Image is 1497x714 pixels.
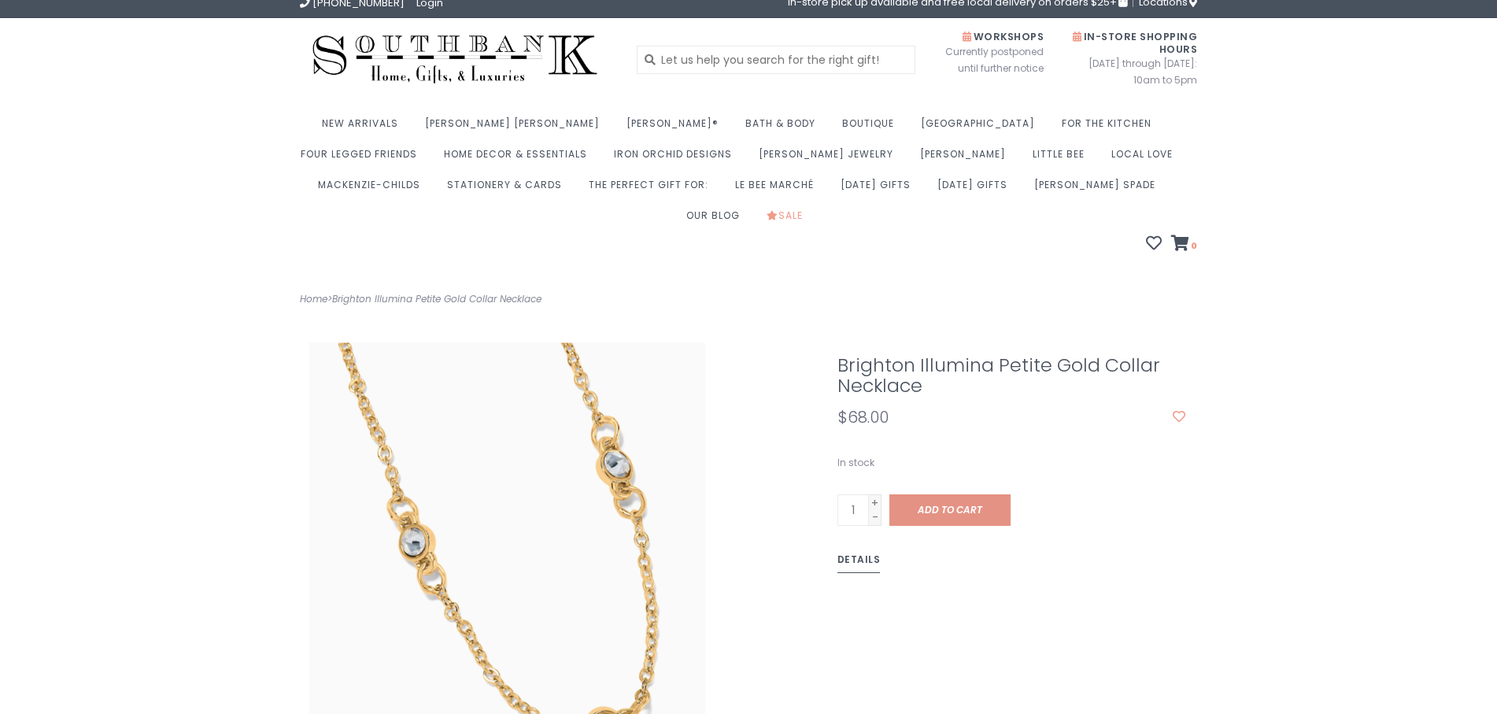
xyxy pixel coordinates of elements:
h1: Brighton Illumina Petite Gold Collar Necklace [837,355,1186,396]
a: Local Love [1111,143,1181,174]
a: + [869,495,882,509]
a: Four Legged Friends [301,143,425,174]
a: 0 [1171,237,1197,253]
input: Let us help you search for the right gift! [637,46,916,74]
a: [PERSON_NAME] [PERSON_NAME] [425,113,608,143]
a: MacKenzie-Childs [318,174,428,205]
a: Stationery & Cards [447,174,570,205]
a: [DATE] Gifts [937,174,1015,205]
a: Home [300,292,327,305]
a: Add to wishlist [1173,409,1185,425]
a: Little Bee [1033,143,1092,174]
a: [PERSON_NAME] Jewelry [759,143,901,174]
a: Iron Orchid Designs [614,143,740,174]
a: Add to cart [889,494,1011,526]
div: > [288,290,748,308]
span: In-Store Shopping Hours [1073,30,1197,56]
span: 0 [1189,239,1197,252]
a: Details [837,551,881,573]
a: [PERSON_NAME] [920,143,1014,174]
a: The perfect gift for: [589,174,716,205]
a: - [869,509,882,523]
img: Southbank Gift Company -- Home, Gifts, and Luxuries [300,30,610,89]
a: Sale [767,205,811,235]
a: Brighton Illumina Petite Gold Collar Necklace [332,292,542,305]
a: [PERSON_NAME] Spade [1034,174,1163,205]
a: [PERSON_NAME]® [627,113,726,143]
a: Home Decor & Essentials [444,143,595,174]
a: Bath & Body [745,113,823,143]
span: [DATE] through [DATE]: 10am to 5pm [1067,55,1197,88]
span: Currently postponed until further notice [926,43,1044,76]
a: For the Kitchen [1062,113,1159,143]
a: [DATE] Gifts [841,174,919,205]
span: Workshops [963,30,1044,43]
a: Le Bee Marché [735,174,822,205]
a: New Arrivals [322,113,406,143]
span: In stock [837,456,874,469]
a: [GEOGRAPHIC_DATA] [921,113,1043,143]
a: Our Blog [686,205,748,235]
a: Boutique [842,113,902,143]
span: Add to cart [918,503,982,516]
span: $68.00 [837,406,889,428]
